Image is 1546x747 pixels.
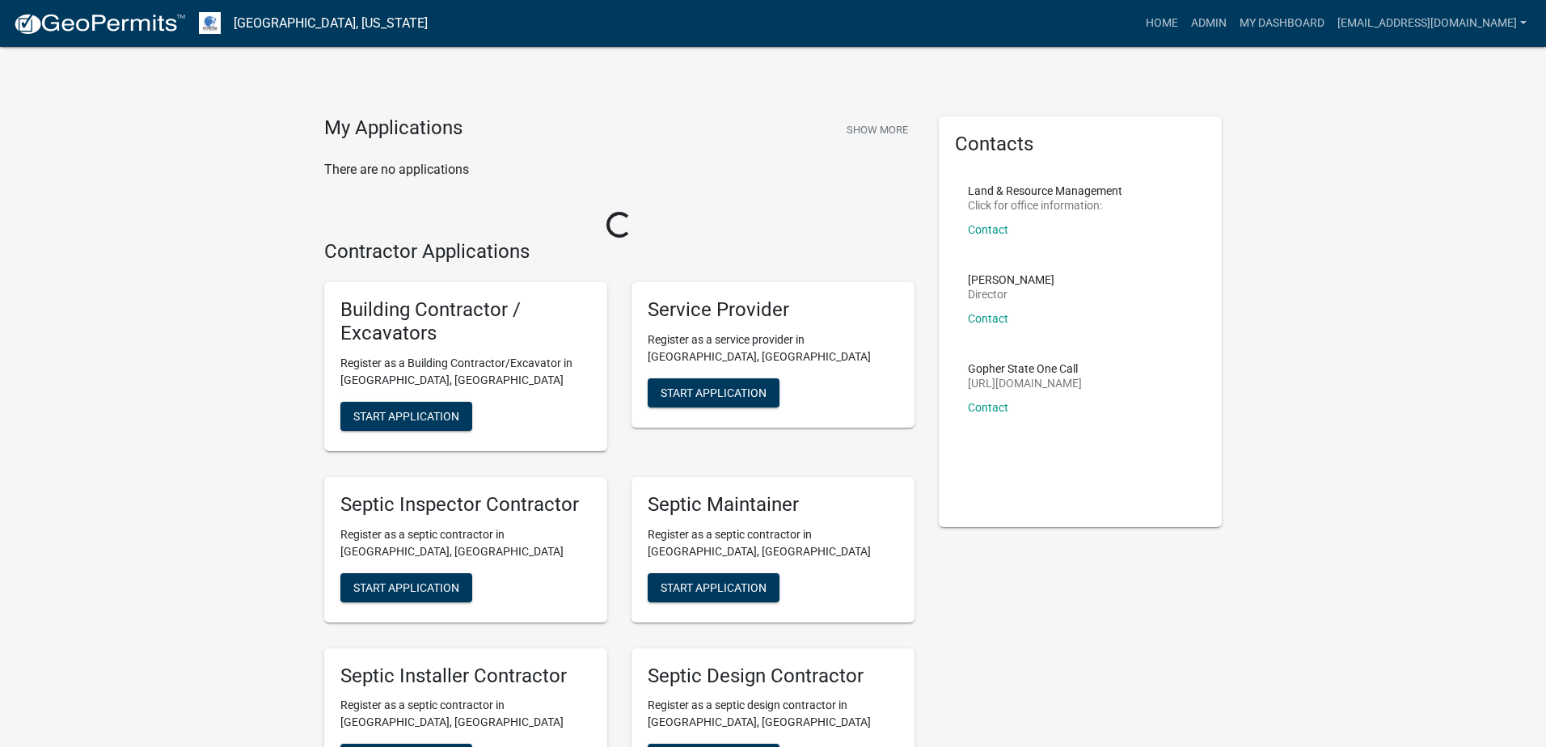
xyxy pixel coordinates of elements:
h4: Contractor Applications [324,240,915,264]
button: Start Application [340,573,472,602]
h5: Septic Maintainer [648,493,898,517]
p: [URL][DOMAIN_NAME] [968,378,1082,389]
p: Register as a service provider in [GEOGRAPHIC_DATA], [GEOGRAPHIC_DATA] [648,331,898,365]
p: Register as a septic design contractor in [GEOGRAPHIC_DATA], [GEOGRAPHIC_DATA] [648,697,898,731]
h5: Contacts [955,133,1206,156]
span: Start Application [353,409,459,422]
p: There are no applications [324,160,915,179]
span: Start Application [661,386,767,399]
h5: Service Provider [648,298,898,322]
p: Register as a Building Contractor/Excavator in [GEOGRAPHIC_DATA], [GEOGRAPHIC_DATA] [340,355,591,389]
p: Register as a septic contractor in [GEOGRAPHIC_DATA], [GEOGRAPHIC_DATA] [340,526,591,560]
button: Start Application [340,402,472,431]
a: [GEOGRAPHIC_DATA], [US_STATE] [234,10,428,37]
a: My Dashboard [1233,8,1331,39]
button: Start Application [648,573,779,602]
a: Contact [968,401,1008,414]
h5: Septic Installer Contractor [340,665,591,688]
p: Land & Resource Management [968,185,1122,196]
h5: Building Contractor / Excavators [340,298,591,345]
span: Start Application [661,580,767,593]
img: Otter Tail County, Minnesota [199,12,221,34]
p: [PERSON_NAME] [968,274,1054,285]
h4: My Applications [324,116,463,141]
a: Home [1139,8,1185,39]
button: Show More [840,116,915,143]
span: Start Application [353,580,459,593]
p: Register as a septic contractor in [GEOGRAPHIC_DATA], [GEOGRAPHIC_DATA] [340,697,591,731]
p: Register as a septic contractor in [GEOGRAPHIC_DATA], [GEOGRAPHIC_DATA] [648,526,898,560]
a: Admin [1185,8,1233,39]
a: [EMAIL_ADDRESS][DOMAIN_NAME] [1331,8,1533,39]
h5: Septic Inspector Contractor [340,493,591,517]
a: Contact [968,312,1008,325]
h5: Septic Design Contractor [648,665,898,688]
p: Click for office information: [968,200,1122,211]
a: Contact [968,223,1008,236]
p: Gopher State One Call [968,363,1082,374]
button: Start Application [648,378,779,407]
p: Director [968,289,1054,300]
